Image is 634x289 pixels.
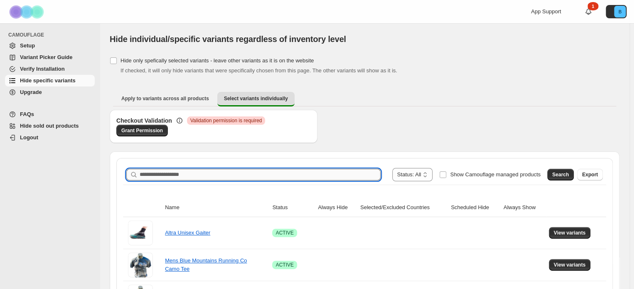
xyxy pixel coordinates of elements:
span: Show Camouflage managed products [450,171,541,178]
span: FAQs [20,111,34,117]
span: Apply to variants across all products [121,95,209,102]
a: Setup [5,40,95,52]
span: Verify Installation [20,66,65,72]
span: Setup [20,42,35,49]
a: FAQs [5,109,95,120]
a: Hide specific variants [5,75,95,86]
th: Status [270,198,315,217]
span: Grant Permission [121,127,163,134]
img: Altra Unisex Gaiter [128,220,153,245]
span: Logout [20,134,38,141]
span: Hide sold out products [20,123,79,129]
th: Selected/Excluded Countries [358,198,448,217]
button: Select variants individually [217,92,295,106]
button: Export [577,169,603,180]
th: Always Show [501,198,546,217]
span: Variant Picker Guide [20,54,72,60]
th: Always Hide [315,198,358,217]
span: Upgrade [20,89,42,95]
span: Search [552,171,569,178]
span: CAMOUFLAGE [8,32,96,38]
th: Name [162,198,270,217]
span: View variants [554,230,586,236]
span: Hide only spefically selected variants - leave other variants as it is on the website [120,57,314,64]
img: Camouflage [7,0,48,23]
div: 1 [587,2,598,10]
button: Search [547,169,574,180]
span: If checked, it will only hide variants that were specifically chosen from this page. The other va... [120,67,397,74]
span: Hide specific variants [20,77,76,84]
span: View variants [554,262,586,268]
a: Logout [5,132,95,143]
span: Validation permission is required [190,117,262,124]
a: Upgrade [5,86,95,98]
span: ACTIVE [275,262,293,268]
h3: Checkout Validation [116,116,172,125]
button: Apply to variants across all products [115,92,216,105]
span: Export [582,171,598,178]
span: ACTIVE [275,230,293,236]
a: Hide sold out products [5,120,95,132]
th: Scheduled Hide [448,198,501,217]
a: Variant Picker Guide [5,52,95,63]
span: Hide individual/specific variants regardless of inventory level [110,35,346,44]
a: Altra Unisex Gaiter [165,230,210,236]
a: Grant Permission [116,125,168,136]
button: View variants [549,259,591,271]
text: B [618,9,621,14]
a: Verify Installation [5,63,95,75]
button: View variants [549,227,591,239]
a: 1 [584,7,592,16]
span: App Support [531,8,561,15]
span: Select variants individually [224,95,288,102]
button: Avatar with initials B [606,5,627,18]
span: Avatar with initials B [614,6,626,17]
img: Mens Blue Mountains Running Co Camo Tee [128,252,153,277]
a: Mens Blue Mountains Running Co Camo Tee [165,257,247,272]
